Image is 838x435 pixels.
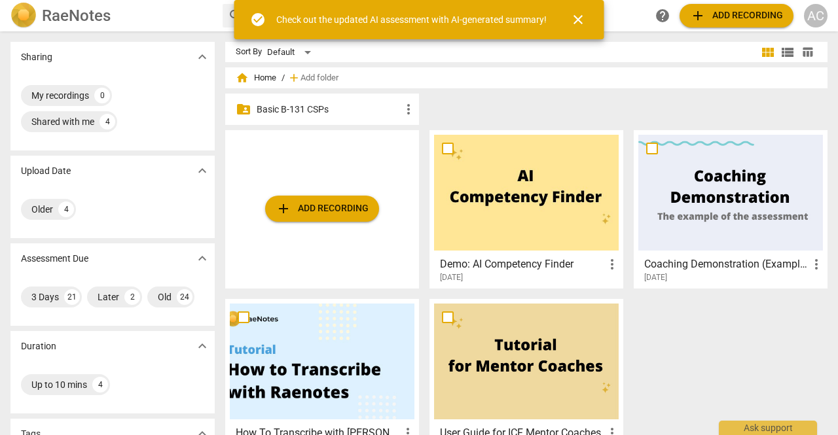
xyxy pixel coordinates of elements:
div: Old [158,290,172,304]
span: search [228,8,244,24]
span: Home [236,71,276,84]
div: Older [31,203,53,216]
button: Show more [192,47,212,67]
button: Show more [192,161,212,181]
button: Show more [192,249,212,268]
div: 3 Days [31,290,59,304]
p: Basic B-131 CSPs [257,103,401,116]
span: Add recording [276,201,369,217]
p: Duration [21,339,56,353]
span: folder_shared [236,101,251,117]
button: List view [778,43,797,62]
span: more_vert [604,256,620,272]
div: 4 [92,377,108,392]
span: Add folder [301,73,338,83]
span: add [690,8,706,24]
div: 21 [64,289,80,305]
button: AC [804,4,828,27]
div: 24 [177,289,192,305]
span: expand_more [194,163,210,179]
button: Upload [265,196,379,222]
a: Coaching Demonstration (Example)[DATE] [638,135,823,283]
a: Demo: AI Competency Finder[DATE] [434,135,619,283]
p: Sharing [21,50,52,64]
span: home [236,71,249,84]
h2: RaeNotes [42,7,111,25]
p: Upload Date [21,164,71,178]
span: add [276,201,291,217]
span: more_vert [809,256,824,272]
span: expand_more [194,251,210,266]
a: Help [651,4,674,27]
button: Close [562,4,594,35]
span: [DATE] [440,272,463,283]
div: 0 [94,88,110,103]
span: Add recording [690,8,783,24]
div: Default [267,42,316,63]
button: Table view [797,43,817,62]
a: LogoRaeNotes [10,3,212,29]
img: Logo [10,3,37,29]
div: Up to 10 mins [31,378,87,391]
span: [DATE] [644,272,667,283]
div: Check out the updated AI assessment with AI-generated summary! [276,13,547,27]
span: close [570,12,586,27]
span: expand_more [194,338,210,354]
div: 4 [100,114,115,130]
div: 2 [124,289,140,305]
button: Show more [192,336,212,356]
p: Assessment Due [21,252,88,266]
div: Ask support [719,421,817,435]
h3: Demo: AI Competency Finder [440,256,604,272]
span: view_module [760,44,776,60]
span: expand_more [194,49,210,65]
span: check_circle [250,12,266,27]
span: / [282,73,285,83]
span: more_vert [401,101,416,117]
div: My recordings [31,89,89,102]
div: Later [98,290,119,304]
div: 4 [58,201,74,217]
span: view_list [780,44,795,60]
button: Tile view [758,43,778,62]
span: add [287,71,301,84]
span: table_chart [801,46,814,58]
h3: Coaching Demonstration (Example) [644,256,809,272]
div: Sort By [236,47,262,57]
div: Shared with me [31,115,94,128]
button: Upload [680,4,793,27]
span: help [655,8,670,24]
